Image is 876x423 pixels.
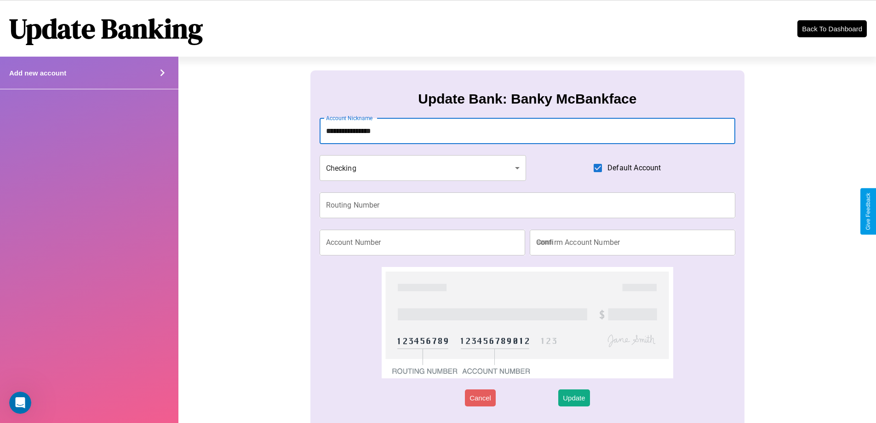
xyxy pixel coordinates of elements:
button: Update [558,389,590,406]
h4: Add new account [9,69,66,77]
h3: Update Bank: Banky McBankface [418,91,636,107]
label: Account Nickname [326,114,373,122]
span: Default Account [607,162,661,174]
button: Back To Dashboard [797,20,867,37]
div: Give Feedback [865,193,871,230]
div: Checking [320,155,527,181]
img: check [382,267,673,378]
button: Cancel [465,389,496,406]
h1: Update Banking [9,10,203,47]
iframe: Intercom live chat [9,392,31,414]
